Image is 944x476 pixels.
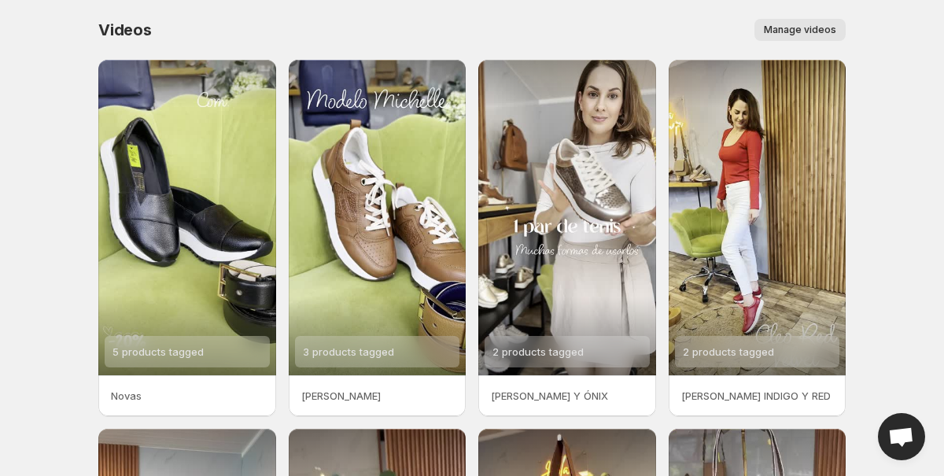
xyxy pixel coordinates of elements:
[878,413,925,460] div: Open chat
[303,345,394,358] span: 3 products tagged
[764,24,836,36] span: Manage videos
[111,388,264,404] p: Novas
[491,388,643,404] p: [PERSON_NAME] Y ÓNIX
[492,345,584,358] span: 2 products tagged
[301,388,454,404] p: [PERSON_NAME]
[98,20,152,39] span: Videos
[681,388,834,404] p: [PERSON_NAME] INDIGO Y RED
[754,19,846,41] button: Manage videos
[683,345,774,358] span: 2 products tagged
[112,345,204,358] span: 5 products tagged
